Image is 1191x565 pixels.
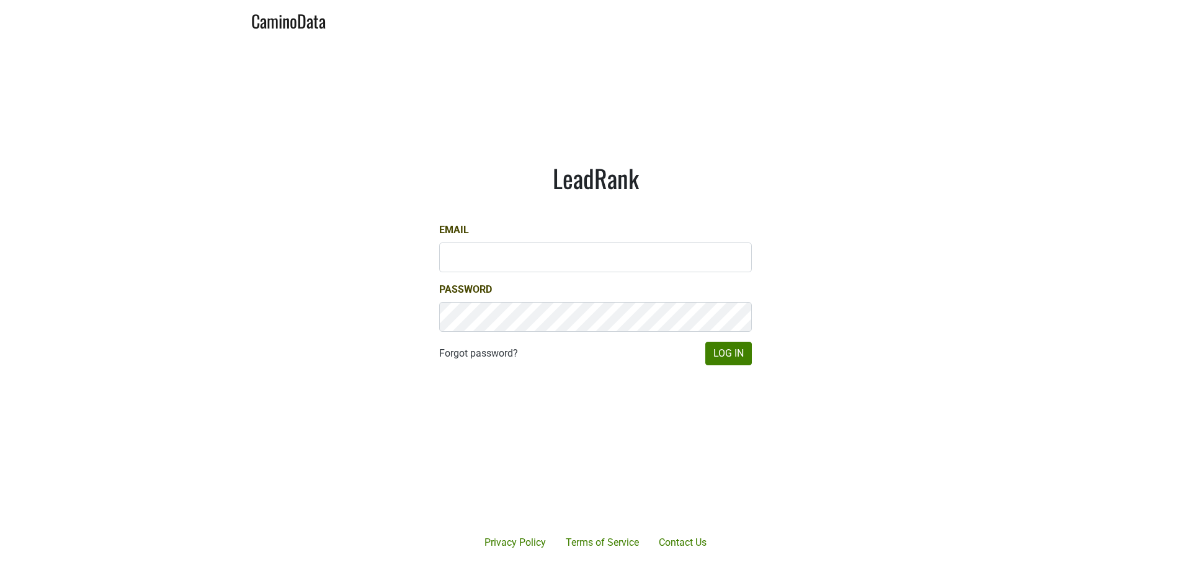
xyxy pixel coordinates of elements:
label: Email [439,223,469,238]
label: Password [439,282,492,297]
a: Contact Us [649,530,716,555]
button: Log In [705,342,752,365]
h1: LeadRank [439,163,752,193]
a: Forgot password? [439,346,518,361]
a: Privacy Policy [475,530,556,555]
a: Terms of Service [556,530,649,555]
a: CaminoData [251,5,326,34]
